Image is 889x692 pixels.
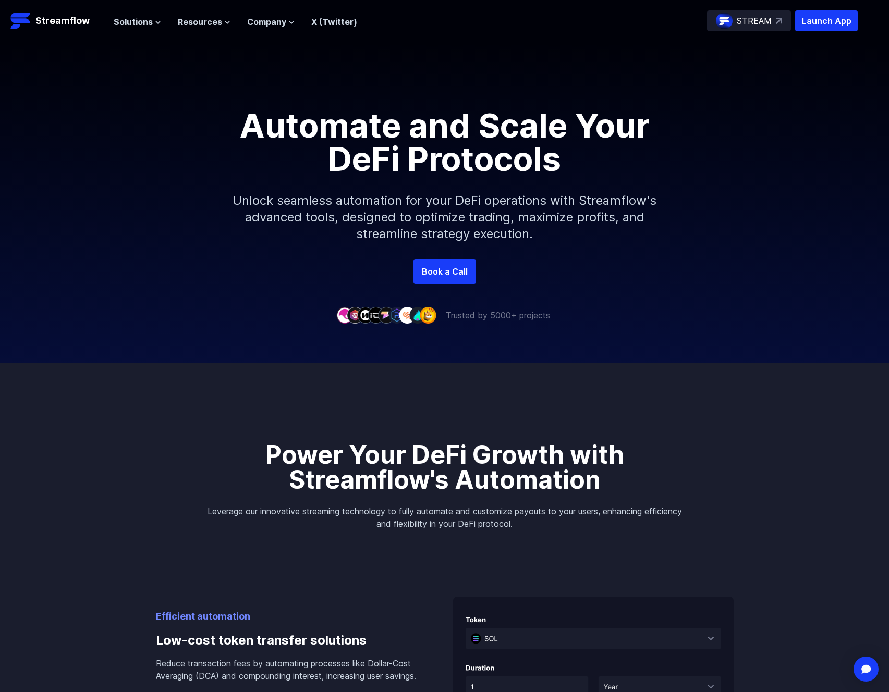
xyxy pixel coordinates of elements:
img: streamflow-logo-circle.png [716,13,733,29]
p: Reduce transaction fees by automating processes like Dollar-Cost Averaging (DCA) and compounding ... [156,657,420,682]
a: X (Twitter) [311,17,357,27]
img: Streamflow Logo [10,10,31,31]
button: Launch App [795,10,858,31]
button: Solutions [114,16,161,28]
button: Resources [178,16,230,28]
p: Unlock seamless automation for your DeFi operations with Streamflow's advanced tools, designed to... [221,176,669,259]
p: Efficient automation [156,609,420,624]
a: Book a Call [413,259,476,284]
p: Power Your DeFi Growth with Streamflow's Automation [203,442,687,492]
img: company-8 [409,307,426,323]
img: company-7 [399,307,416,323]
a: STREAM [707,10,791,31]
p: Leverage our innovative streaming technology to fully automate and customize payouts to your user... [203,505,687,530]
button: Company [247,16,295,28]
img: company-6 [388,307,405,323]
p: STREAM [737,15,772,27]
img: company-3 [357,307,374,323]
h1: Automate and Scale Your DeFi Protocols [210,109,679,176]
img: company-2 [347,307,363,323]
span: Company [247,16,286,28]
img: company-4 [368,307,384,323]
p: Streamflow [35,14,90,28]
span: Resources [178,16,222,28]
span: Solutions [114,16,153,28]
p: Trusted by 5000+ projects [446,309,550,322]
div: Open Intercom Messenger [854,657,879,682]
img: company-1 [336,307,353,323]
h3: Low-cost token transfer solutions [156,624,420,657]
img: company-5 [378,307,395,323]
img: company-9 [420,307,436,323]
a: Streamflow [10,10,103,31]
img: top-right-arrow.svg [776,18,782,24]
